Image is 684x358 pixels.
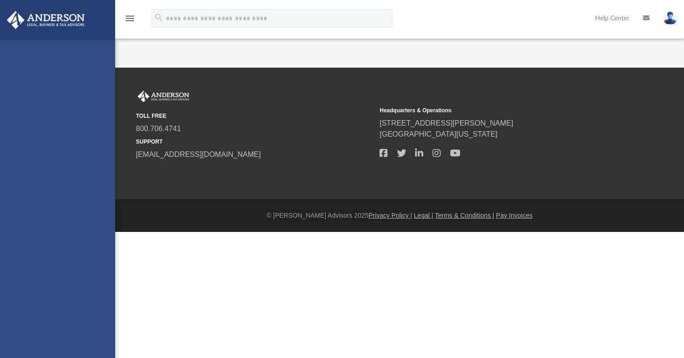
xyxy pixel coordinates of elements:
small: Headquarters & Operations [380,106,617,115]
i: menu [124,13,135,24]
small: TOLL FREE [136,112,373,120]
a: Pay Invoices [496,212,532,219]
a: menu [124,17,135,24]
img: Anderson Advisors Platinum Portal [136,91,191,103]
a: [STREET_ADDRESS][PERSON_NAME] [380,119,513,127]
a: Terms & Conditions | [435,212,494,219]
img: Anderson Advisors Platinum Portal [4,11,88,29]
a: [EMAIL_ADDRESS][DOMAIN_NAME] [136,150,261,158]
a: [GEOGRAPHIC_DATA][US_STATE] [380,130,497,138]
img: User Pic [663,12,677,25]
small: SUPPORT [136,138,373,146]
a: 800.706.4741 [136,125,181,133]
div: © [PERSON_NAME] Advisors 2025 [115,211,684,220]
i: search [154,12,164,23]
a: Legal | [414,212,433,219]
a: Privacy Policy | [368,212,412,219]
